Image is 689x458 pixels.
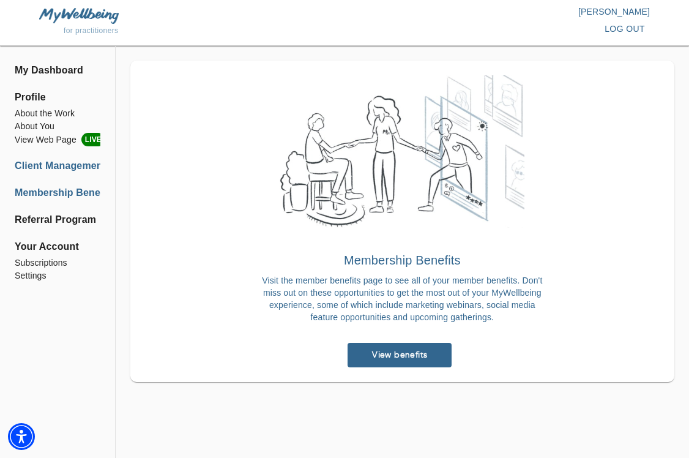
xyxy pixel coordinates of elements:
[15,133,100,146] a: View Web PageLIVE
[15,186,100,200] a: Membership Benefits
[256,250,548,270] h6: Membership Benefits
[344,6,650,18] p: [PERSON_NAME]
[15,257,100,269] a: Subscriptions
[15,133,100,146] li: View Web Page
[15,120,100,133] a: About You
[8,423,35,450] div: Accessibility Menu
[256,274,548,323] p: Visit the member benefits page to see all of your member benefits. Don't miss out on these opport...
[605,21,645,37] span: log out
[15,212,100,227] a: Referral Program
[81,133,105,146] span: LIVE
[15,159,100,173] a: Client Management
[15,107,100,120] a: About the Work
[352,349,447,361] span: View benefits
[15,63,100,78] a: My Dashboard
[280,75,524,228] img: Welcome
[39,8,119,23] img: MyWellbeing
[64,26,119,35] span: for practitioners
[348,343,452,367] a: View benefits
[15,90,100,105] span: Profile
[600,18,650,40] button: log out
[15,269,100,282] a: Settings
[15,239,100,254] span: Your Account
